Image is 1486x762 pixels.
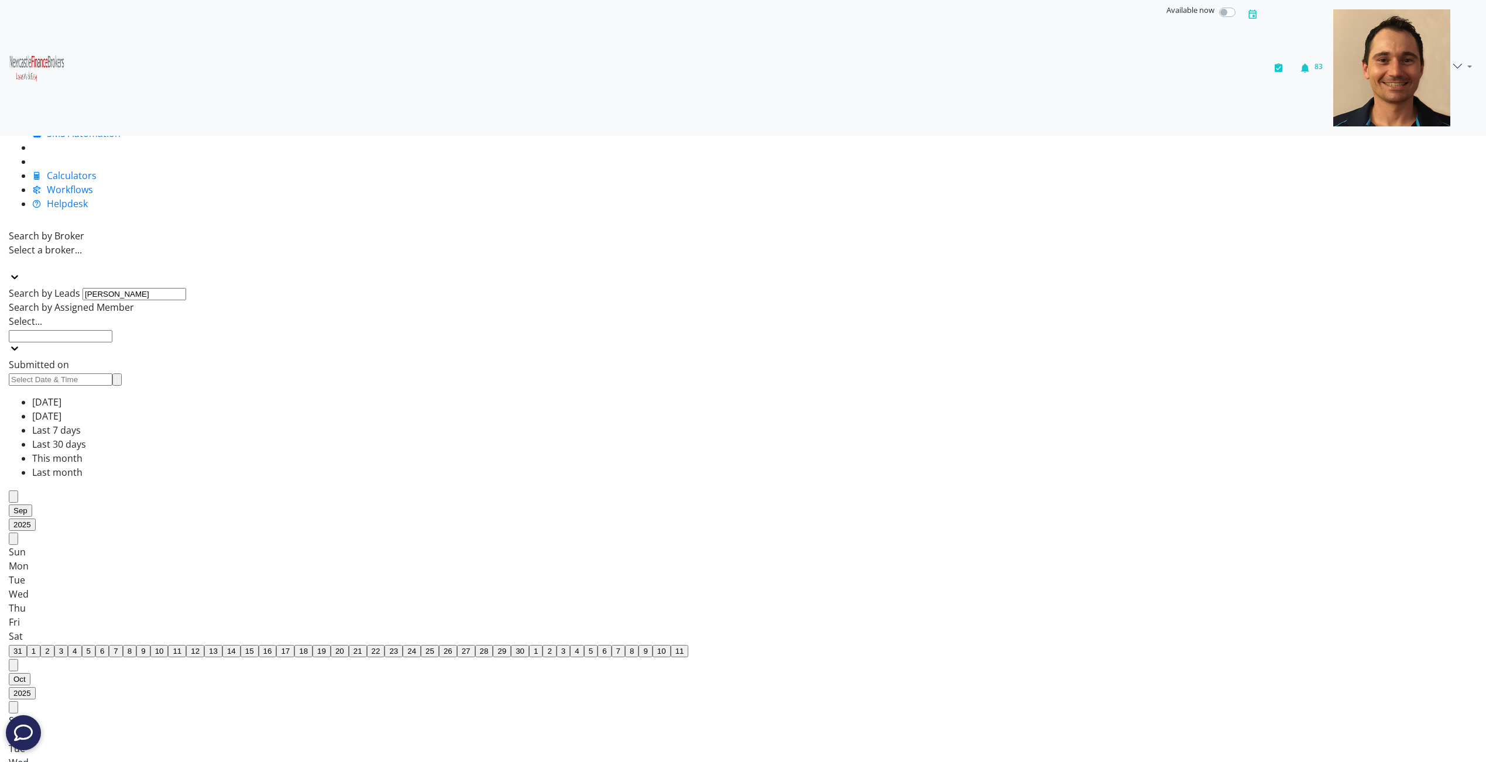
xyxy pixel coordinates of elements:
a: Workflows [32,183,93,196]
span: Helpdesk [47,197,88,210]
img: ed25c8f3-f3eb-431e-bc7e-1fcec469fd6b-637399037915938163.png [9,54,64,82]
a: SMS Automation [32,127,121,140]
a: Helpdesk [32,197,88,210]
span: Workflows [47,183,93,196]
img: d9df0ad3-c6af-46dd-a355-72ef7f6afda3-637400917012654623.png [1333,9,1450,126]
button: 83 [1294,5,1329,131]
a: Calculators [32,169,97,182]
span: 83 [1315,61,1323,71]
span: Available now [1166,5,1214,15]
span: Calculators [47,169,97,182]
